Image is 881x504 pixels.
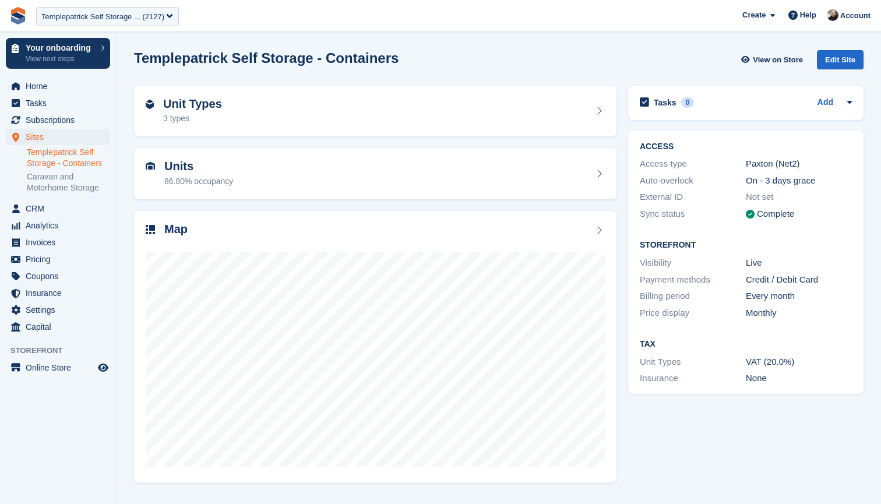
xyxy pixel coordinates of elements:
[654,97,676,108] h2: Tasks
[757,207,794,221] div: Complete
[26,44,95,52] p: Your onboarding
[6,95,110,111] a: menu
[6,78,110,94] a: menu
[164,223,188,236] h2: Map
[746,191,852,204] div: Not set
[681,97,695,108] div: 0
[163,112,222,125] div: 3 types
[6,129,110,145] a: menu
[746,273,852,287] div: Credit / Debit Card
[640,207,746,221] div: Sync status
[6,200,110,217] a: menu
[26,78,96,94] span: Home
[26,319,96,335] span: Capital
[26,54,95,64] p: View next steps
[6,302,110,318] a: menu
[640,142,852,151] h2: ACCESS
[134,50,399,66] h2: Templepatrick Self Storage - Containers
[640,372,746,385] div: Insurance
[26,112,96,128] span: Subscriptions
[746,290,852,303] div: Every month
[26,251,96,267] span: Pricing
[26,285,96,301] span: Insurance
[6,360,110,376] a: menu
[26,268,96,284] span: Coupons
[26,129,96,145] span: Sites
[640,273,746,287] div: Payment methods
[26,95,96,111] span: Tasks
[6,319,110,335] a: menu
[746,157,852,171] div: Paxton (Net2)
[96,361,110,375] a: Preview store
[26,234,96,251] span: Invoices
[6,217,110,234] a: menu
[26,302,96,318] span: Settings
[746,355,852,369] div: VAT (20.0%)
[640,355,746,369] div: Unit Types
[817,96,833,110] a: Add
[26,360,96,376] span: Online Store
[41,11,164,23] div: Templepatrick Self Storage ... (2127)
[840,10,871,22] span: Account
[640,174,746,188] div: Auto-overlock
[640,306,746,320] div: Price display
[10,345,116,357] span: Storefront
[134,86,616,137] a: Unit Types 3 types
[640,157,746,171] div: Access type
[6,251,110,267] a: menu
[640,340,852,349] h2: Tax
[27,147,110,169] a: Templepatrick Self Storage - Containers
[640,256,746,270] div: Visibility
[26,217,96,234] span: Analytics
[640,191,746,204] div: External ID
[6,38,110,69] a: Your onboarding View next steps
[163,97,222,111] h2: Unit Types
[6,268,110,284] a: menu
[746,372,852,385] div: None
[146,162,155,170] img: unit-icn-7be61d7bf1b0ce9d3e12c5938cc71ed9869f7b940bace4675aadf7bd6d80202e.svg
[9,7,27,24] img: stora-icon-8386f47178a22dfd0bd8f6a31ec36ba5ce8667c1dd55bd0f319d3a0aa187defe.svg
[164,175,233,188] div: 86.80% occupancy
[746,306,852,320] div: Monthly
[817,50,864,69] div: Edit Site
[134,148,616,199] a: Units 86.80% occupancy
[27,171,110,193] a: Caravan and Motorhome Storage
[739,50,808,69] a: View on Store
[753,54,803,66] span: View on Store
[134,211,616,483] a: Map
[640,290,746,303] div: Billing period
[6,285,110,301] a: menu
[800,9,816,21] span: Help
[164,160,233,173] h2: Units
[640,241,852,250] h2: Storefront
[817,50,864,74] a: Edit Site
[742,9,766,21] span: Create
[746,256,852,270] div: Live
[146,100,154,109] img: unit-type-icn-2b2737a686de81e16bb02015468b77c625bbabd49415b5ef34ead5e3b44a266d.svg
[746,174,852,188] div: On - 3 days grace
[26,200,96,217] span: CRM
[6,112,110,128] a: menu
[827,9,838,21] img: Tom Huddleston
[6,234,110,251] a: menu
[146,225,155,234] img: map-icn-33ee37083ee616e46c38cad1a60f524a97daa1e2b2c8c0bc3eb3415660979fc1.svg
